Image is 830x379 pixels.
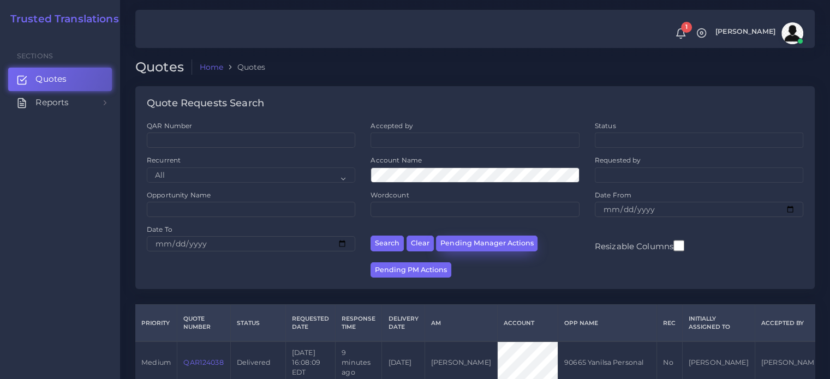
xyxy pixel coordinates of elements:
a: Reports [8,91,112,114]
th: Opp Name [558,305,656,342]
li: Quotes [223,62,265,73]
a: 1 [671,28,690,39]
button: Pending PM Actions [371,262,451,278]
th: Account [497,305,558,342]
input: Resizable Columns [673,239,684,252]
label: Date From [595,190,631,200]
button: Search [371,236,404,251]
label: Account Name [371,155,422,165]
h4: Quote Requests Search [147,98,264,110]
span: 1 [681,22,692,33]
th: Requested Date [285,305,335,342]
span: Reports [35,97,69,109]
label: Date To [147,225,172,234]
th: Status [230,305,285,342]
span: medium [141,358,171,366]
label: QAR Number [147,121,192,130]
th: REC [657,305,682,342]
h2: Quotes [135,59,192,75]
label: Accepted by [371,121,413,130]
span: Quotes [35,73,67,85]
label: Resizable Columns [595,239,684,252]
a: Home [200,62,224,73]
label: Opportunity Name [147,190,211,200]
th: AM [425,305,497,342]
th: Delivery Date [382,305,425,342]
img: avatar [781,22,803,44]
label: Recurrent [147,155,181,165]
th: Priority [135,305,177,342]
label: Requested by [595,155,641,165]
span: Sections [17,52,53,60]
th: Accepted by [755,305,827,342]
a: QAR124038 [183,358,223,366]
label: Status [595,121,616,130]
th: Initially Assigned to [682,305,755,342]
th: Response Time [336,305,382,342]
button: Pending Manager Actions [436,236,538,251]
a: Trusted Translations [3,13,119,26]
a: [PERSON_NAME]avatar [710,22,807,44]
a: Quotes [8,68,112,91]
button: Clear [407,236,434,251]
th: Quote Number [177,305,231,342]
span: [PERSON_NAME] [715,28,775,35]
label: Wordcount [371,190,409,200]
